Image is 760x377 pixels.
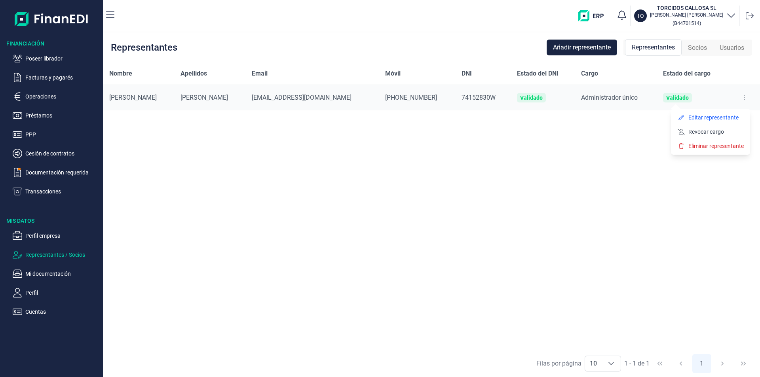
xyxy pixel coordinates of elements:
[578,10,610,21] img: erp
[385,69,401,78] span: Móvil
[688,128,724,136] span: Revocar cargo
[677,114,739,121] a: Editar representante
[671,110,750,125] li: Editar representante
[585,356,602,371] span: 10
[180,69,207,78] span: Apellidos
[25,307,100,316] p: Cuentas
[13,111,100,120] button: Préstamos
[602,356,621,371] div: Choose
[688,114,739,121] span: Editar representante
[650,354,669,373] button: First Page
[180,94,228,101] span: [PERSON_NAME]
[650,12,723,18] p: [PERSON_NAME] [PERSON_NAME]
[13,288,100,297] button: Perfil
[13,92,100,101] button: Operaciones
[671,125,750,139] li: Revocar cargo
[13,250,100,260] button: Representantes / Socios
[13,130,100,139] button: PPP
[109,94,157,101] span: [PERSON_NAME]
[462,69,472,78] span: DNI
[25,73,100,82] p: Facturas y pagarés
[682,40,713,56] div: Socios
[713,40,750,56] div: Usuarios
[252,69,268,78] span: Email
[734,354,753,373] button: Last Page
[536,359,581,368] div: Filas por página
[671,139,750,153] li: Eliminar representante
[109,69,132,78] span: Nombre
[25,130,100,139] p: PPP
[663,69,711,78] span: Estado del cargo
[252,94,351,101] span: [EMAIL_ADDRESS][DOMAIN_NAME]
[637,12,644,20] p: TO
[13,168,100,177] button: Documentación requerida
[713,354,732,373] button: Next Page
[25,269,100,278] p: Mi documentación
[634,4,736,28] button: TOTORCIDOS CALLOSA SL[PERSON_NAME] [PERSON_NAME](B44701514)
[13,73,100,82] button: Facturas y pagarés
[25,250,100,260] p: Representantes / Socios
[581,69,598,78] span: Cargo
[671,354,690,373] button: Previous Page
[632,43,675,52] span: Representantes
[520,95,543,101] div: Validado
[462,94,496,101] span: 74152830W
[553,43,611,52] span: Añadir representante
[13,231,100,241] button: Perfil empresa
[547,40,617,55] button: Añadir representante
[385,94,437,101] span: [PHONE_NUMBER]
[673,20,701,26] small: Copiar cif
[111,43,177,52] div: Representantes
[13,269,100,278] button: Mi documentación
[720,43,744,53] span: Usuarios
[688,43,707,53] span: Socios
[13,307,100,316] button: Cuentas
[581,94,638,101] span: Administrador único
[625,39,682,56] div: Representantes
[25,149,100,158] p: Cesión de contratos
[650,4,723,12] h3: TORCIDOS CALLOSA SL
[677,128,724,136] a: Revocar cargo
[13,187,100,196] button: Transacciones
[25,111,100,120] p: Préstamos
[25,54,100,63] p: Poseer librador
[25,168,100,177] p: Documentación requerida
[13,54,100,63] button: Poseer librador
[624,360,650,367] span: 1 - 1 de 1
[692,354,711,373] button: Page 1
[25,92,100,101] p: Operaciones
[25,288,100,297] p: Perfil
[25,231,100,241] p: Perfil empresa
[25,187,100,196] p: Transacciones
[677,142,744,150] a: Eliminar representante
[13,149,100,158] button: Cesión de contratos
[688,142,744,150] span: Eliminar representante
[666,95,689,101] div: Validado
[517,69,559,78] span: Estado del DNI
[15,6,89,32] img: Logo de aplicación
